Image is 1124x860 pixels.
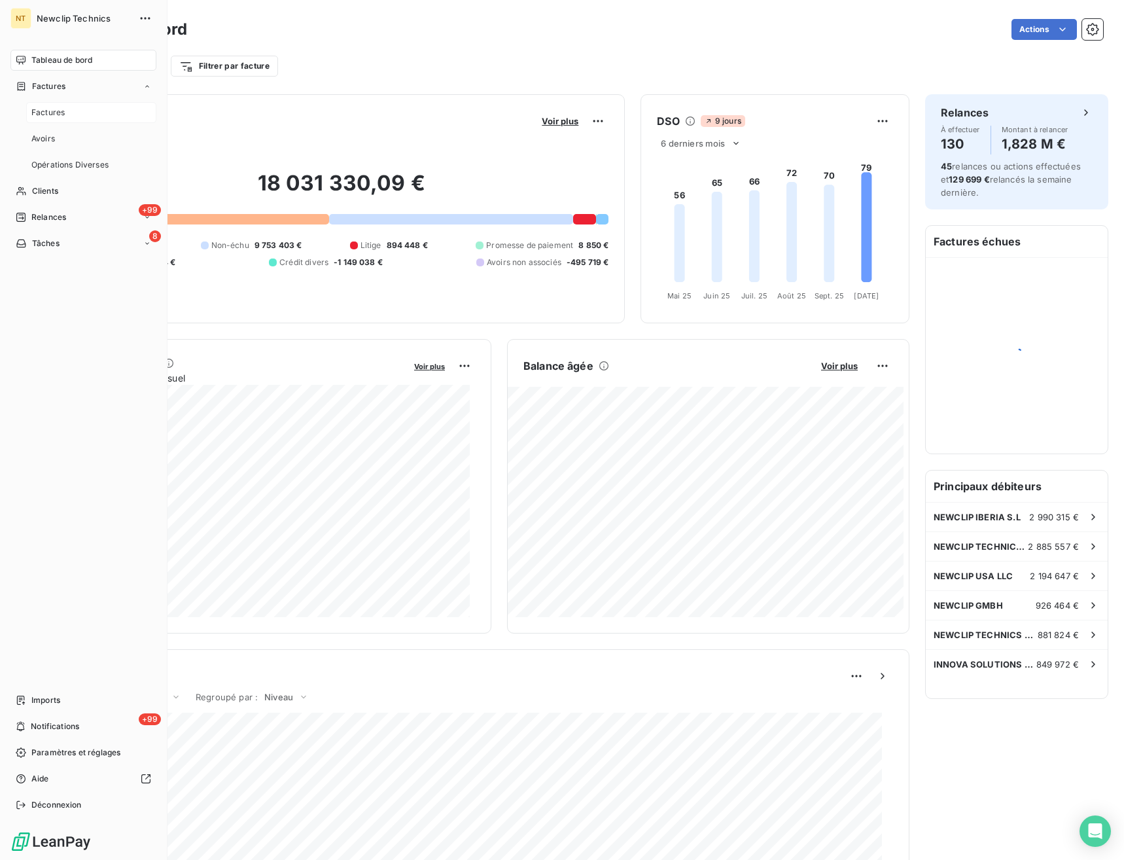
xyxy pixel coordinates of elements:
tspan: Août 25 [777,291,806,300]
span: 2 990 315 € [1029,512,1079,522]
a: Aide [10,768,156,789]
span: 9 jours [701,115,745,127]
tspan: Sept. 25 [815,291,844,300]
span: Promesse de paiement [486,240,573,251]
span: Clients [32,185,58,197]
span: +99 [139,713,161,725]
span: Voir plus [542,116,578,126]
img: Logo LeanPay [10,831,92,852]
span: Tableau de bord [31,54,92,66]
h2: 18 031 330,09 € [74,170,608,209]
span: 9 753 403 € [255,240,302,251]
span: Factures [32,81,65,92]
span: Montant à relancer [1002,126,1068,134]
button: Voir plus [538,115,582,127]
span: Notifications [31,721,79,732]
span: Opérations Diverses [31,159,109,171]
tspan: [DATE] [854,291,879,300]
span: 2 194 647 € [1030,571,1079,581]
h6: Balance âgée [523,358,593,374]
span: 6 derniers mois [661,138,725,149]
button: Voir plus [817,360,862,372]
tspan: Juil. 25 [741,291,767,300]
span: À effectuer [941,126,980,134]
span: 129 699 € [949,174,989,185]
span: 849 972 € [1036,659,1079,670]
span: 2 885 557 € [1028,541,1079,552]
span: Regroupé par : [196,692,258,702]
span: Tâches [32,238,60,249]
span: Paramètres et réglages [31,747,120,759]
h4: 1,828 M € [1002,134,1068,154]
h6: Principaux débiteurs [926,471,1108,502]
h4: 130 [941,134,980,154]
span: Non-échu [211,240,249,251]
tspan: Mai 25 [667,291,692,300]
span: Voir plus [414,362,445,371]
span: Litige [360,240,381,251]
span: NEWCLIP TECHNICS AUSTRALIA PTY [934,541,1028,552]
span: Niveau [264,692,293,702]
span: 8 [149,230,161,242]
button: Filtrer par facture [171,56,278,77]
span: Crédit divers [279,257,328,268]
span: Aide [31,773,49,785]
span: NEWCLIP TECHNICS JAPAN KK [934,630,1038,640]
span: Relances [31,211,66,223]
span: Voir plus [821,361,858,371]
button: Voir plus [410,360,449,372]
span: Avoirs [31,133,55,145]
span: 926 464 € [1036,600,1079,611]
span: 45 [941,161,952,171]
span: -1 149 038 € [334,257,383,268]
span: relances ou actions effectuées et relancés la semaine dernière. [941,161,1081,198]
span: 894 448 € [387,240,428,251]
span: Déconnexion [31,799,82,811]
span: 881 824 € [1038,630,1079,640]
span: 8 850 € [578,240,608,251]
span: Factures [31,107,65,118]
span: INNOVA SOLUTIONS SPA [934,659,1036,670]
span: -495 719 € [567,257,609,268]
span: NEWCLIP GMBH [934,600,1003,611]
span: NEWCLIP USA LLC [934,571,1013,581]
span: Newclip Technics [37,13,131,24]
div: NT [10,8,31,29]
span: Chiffre d'affaires mensuel [74,371,405,385]
h6: Relances [941,105,989,120]
h6: DSO [657,113,679,129]
span: Imports [31,694,60,706]
span: +99 [139,204,161,216]
button: Actions [1011,19,1077,40]
span: NEWCLIP IBERIA S.L [934,512,1021,522]
span: Avoirs non associés [487,257,561,268]
tspan: Juin 25 [704,291,731,300]
div: Open Intercom Messenger [1080,815,1111,847]
h6: Factures échues [926,226,1108,257]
